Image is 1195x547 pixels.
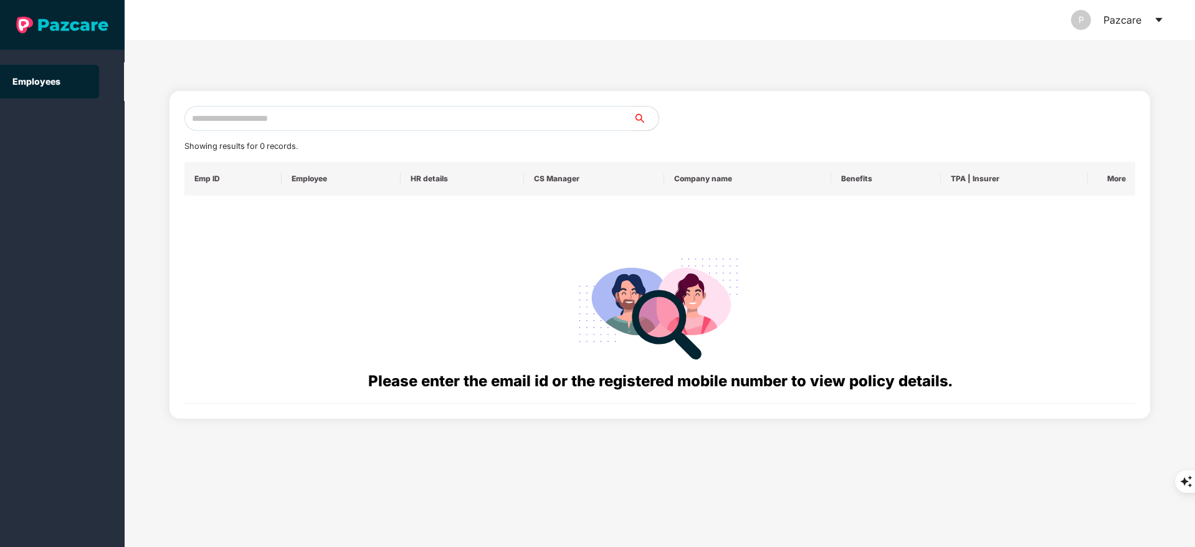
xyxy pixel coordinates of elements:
[184,141,298,151] span: Showing results for 0 records.
[1088,162,1135,196] th: More
[1078,10,1084,30] span: P
[12,76,60,87] a: Employees
[831,162,941,196] th: Benefits
[1154,15,1164,25] span: caret-down
[633,106,659,131] button: search
[368,372,952,390] span: Please enter the email id or the registered mobile number to view policy details.
[941,162,1088,196] th: TPA | Insurer
[184,162,282,196] th: Emp ID
[633,113,659,123] span: search
[401,162,523,196] th: HR details
[282,162,401,196] th: Employee
[664,162,831,196] th: Company name
[524,162,664,196] th: CS Manager
[570,243,750,369] img: svg+xml;base64,PHN2ZyB4bWxucz0iaHR0cDovL3d3dy53My5vcmcvMjAwMC9zdmciIHdpZHRoPSIyODgiIGhlaWdodD0iMj...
